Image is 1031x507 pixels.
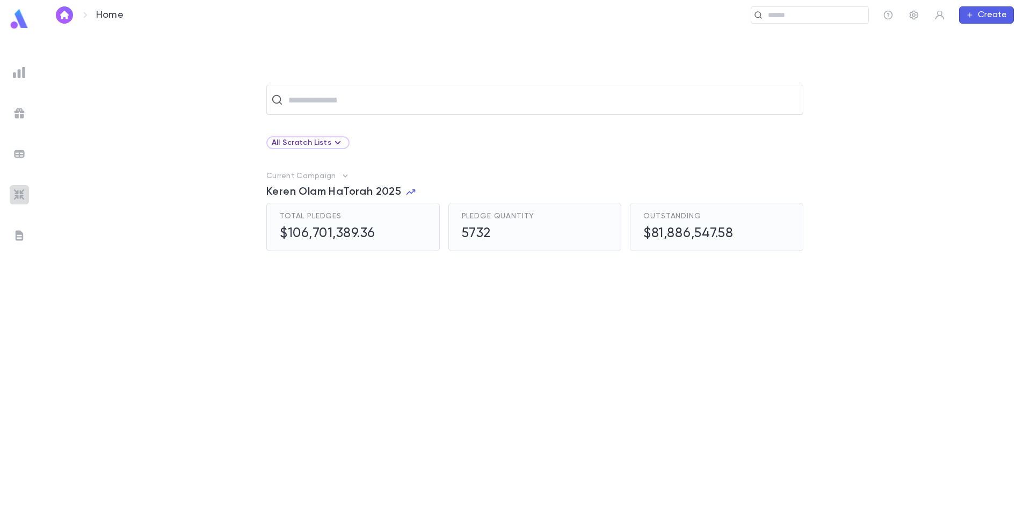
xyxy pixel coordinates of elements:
p: Home [96,9,124,21]
button: Create [959,6,1014,24]
img: imports_grey.530a8a0e642e233f2baf0ef88e8c9fcb.svg [13,188,26,201]
img: home_white.a664292cf8c1dea59945f0da9f25487c.svg [58,11,71,19]
span: Outstanding [643,212,701,221]
span: Keren Olam HaTorah 2025 [266,186,401,199]
img: letters_grey.7941b92b52307dd3b8a917253454ce1c.svg [13,229,26,242]
p: Current Campaign [266,172,336,180]
h5: $81,886,547.58 [643,226,733,242]
img: batches_grey.339ca447c9d9533ef1741baa751efc33.svg [13,148,26,160]
span: Total Pledges [280,212,342,221]
img: reports_grey.c525e4749d1bce6a11f5fe2a8de1b229.svg [13,66,26,79]
div: All Scratch Lists [266,136,350,149]
h5: $106,701,389.36 [280,226,375,242]
h5: 5732 [462,226,535,242]
div: All Scratch Lists [272,136,344,149]
span: Pledge Quantity [462,212,535,221]
img: logo [9,9,30,30]
img: campaigns_grey.99e729a5f7ee94e3726e6486bddda8f1.svg [13,107,26,120]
